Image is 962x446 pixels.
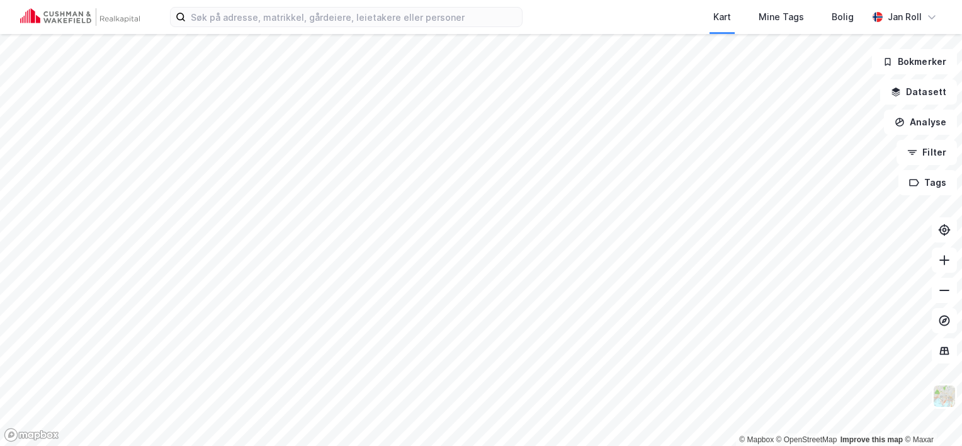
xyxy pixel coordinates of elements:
iframe: Chat Widget [899,386,962,446]
div: Jan Roll [888,9,922,25]
div: Kart [713,9,731,25]
img: cushman-wakefield-realkapital-logo.202ea83816669bd177139c58696a8fa1.svg [20,8,140,26]
a: Mapbox homepage [4,428,59,442]
img: Z [932,384,956,408]
a: OpenStreetMap [776,435,837,444]
button: Filter [897,140,957,165]
a: Improve this map [840,435,903,444]
button: Tags [898,170,957,195]
a: Mapbox [739,435,774,444]
input: Søk på adresse, matrikkel, gårdeiere, leietakere eller personer [186,8,522,26]
div: Kontrollprogram for chat [899,386,962,446]
button: Bokmerker [872,49,957,74]
div: Mine Tags [759,9,804,25]
button: Datasett [880,79,957,105]
div: Bolig [832,9,854,25]
button: Analyse [884,110,957,135]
